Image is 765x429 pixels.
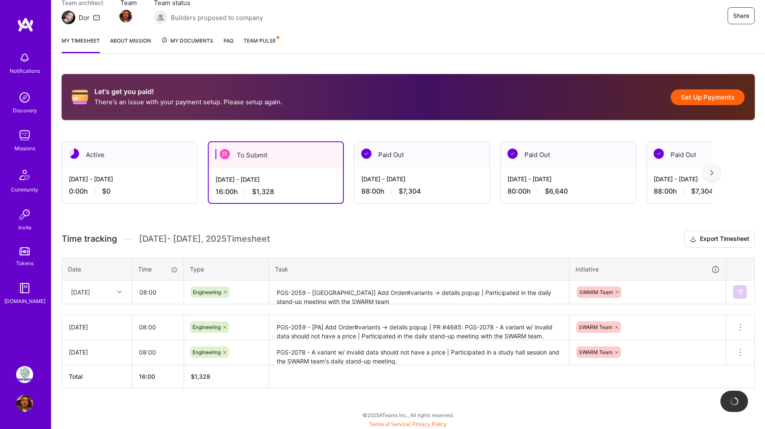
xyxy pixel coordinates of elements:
[215,187,336,196] div: 16:00 h
[171,13,263,22] span: Builders proposed to company
[579,349,612,355] span: SWARM Team
[252,187,274,196] span: $1,328
[16,206,33,223] img: Invite
[69,149,79,159] img: Active
[361,187,483,196] div: 88:00 h
[193,289,221,295] span: Engineering
[507,149,518,159] img: Paid Out
[354,142,490,168] div: Paid Out
[102,187,110,196] span: $0
[4,297,45,306] div: [DOMAIN_NAME]
[224,36,233,53] a: FAQ
[16,127,33,144] img: teamwork
[215,175,336,184] div: [DATE] - [DATE]
[361,174,483,183] div: [DATE] - [DATE]
[132,316,184,338] input: HH:MM
[20,247,30,255] img: tokens
[10,66,40,75] div: Notifications
[16,366,33,383] img: PepsiCo - Elixir Dev - Retail Technology
[412,421,447,427] a: Privacy Policy
[62,258,132,280] th: Date
[16,395,33,412] img: User Avatar
[71,288,90,297] div: [DATE]
[269,258,569,280] th: Task
[671,89,745,105] button: Set Up Payments
[94,88,282,96] h2: Let's get you paid!
[14,366,35,383] a: PepsiCo - Elixir Dev - Retail Technology
[361,149,371,159] img: Paid Out
[154,11,167,24] img: Builders proposed to company
[69,187,190,196] div: 0:00 h
[16,89,33,106] img: discovery
[69,348,125,357] div: [DATE]
[579,289,613,295] span: SWARM Team
[220,149,230,159] img: To Submit
[17,17,34,32] img: logo
[132,365,184,388] th: 16:00
[270,281,568,304] textarea: PGS-2059 - [[GEOGRAPHIC_DATA]] Add Order#variants -> details popup | Participated in the daily st...
[13,106,37,115] div: Discovery
[690,235,697,244] i: icon Download
[11,185,38,194] div: Community
[62,36,100,53] a: My timesheet
[507,174,629,183] div: [DATE] - [DATE]
[93,14,100,21] i: icon Mail
[193,324,221,330] span: Engineering
[710,170,714,176] img: right
[110,36,151,53] a: About Mission
[62,142,197,168] div: Active
[191,373,210,380] span: $ 1,328
[18,223,31,232] div: Invite
[14,144,35,153] div: Missions
[161,36,213,46] span: My Documents
[733,11,749,20] span: Share
[16,280,33,297] img: guide book
[94,97,282,106] p: There's an issue with your payment setup. Please setup again.
[733,285,748,299] div: null
[161,36,213,53] a: My Documents
[138,265,178,274] div: Time
[119,10,132,23] img: Team Member Avatar
[270,316,568,339] textarea: PGS-2059 - [PA] Add Order#variants -> details popup | PR #4685: PGS-2078 - A variant w/ invalid d...
[120,9,131,23] a: Team Member Avatar
[730,397,738,406] img: loading
[184,258,269,280] th: Type
[79,13,90,22] div: Dor
[209,142,343,168] div: To Submit
[579,324,612,330] span: SWARM Team
[133,281,183,303] input: HH:MM
[737,289,743,295] img: Submit
[691,187,713,196] span: $7,304
[575,264,720,274] div: Initiative
[69,174,190,183] div: [DATE] - [DATE]
[72,89,88,105] i: icon CreditCard
[507,187,629,196] div: 80:00 h
[728,7,755,24] button: Share
[62,234,117,244] span: Time tracking
[270,341,568,364] textarea: PGS-2078 - A variant w/ invalid data should not have a price | Participated in a study hall sessi...
[132,341,184,363] input: HH:MM
[545,187,568,196] span: $6,640
[139,234,270,244] span: [DATE] - [DATE] , 2025 Timesheet
[14,395,35,412] a: User Avatar
[244,37,276,44] span: Team Pulse
[501,142,636,168] div: Paid Out
[69,323,125,332] div: [DATE]
[654,149,664,159] img: Paid Out
[14,165,35,185] img: Community
[16,259,34,268] div: Tokens
[244,36,278,53] a: Team Pulse
[62,365,132,388] th: Total
[684,231,755,248] button: Export Timesheet
[51,404,765,426] div: © 2025 ATeams Inc., All rights reserved.
[193,349,221,355] span: Engineering
[62,11,75,24] img: Team Architect
[16,49,33,66] img: bell
[399,187,421,196] span: $7,304
[369,421,409,427] a: Terms of Service
[369,421,447,427] span: |
[117,290,122,294] i: icon Chevron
